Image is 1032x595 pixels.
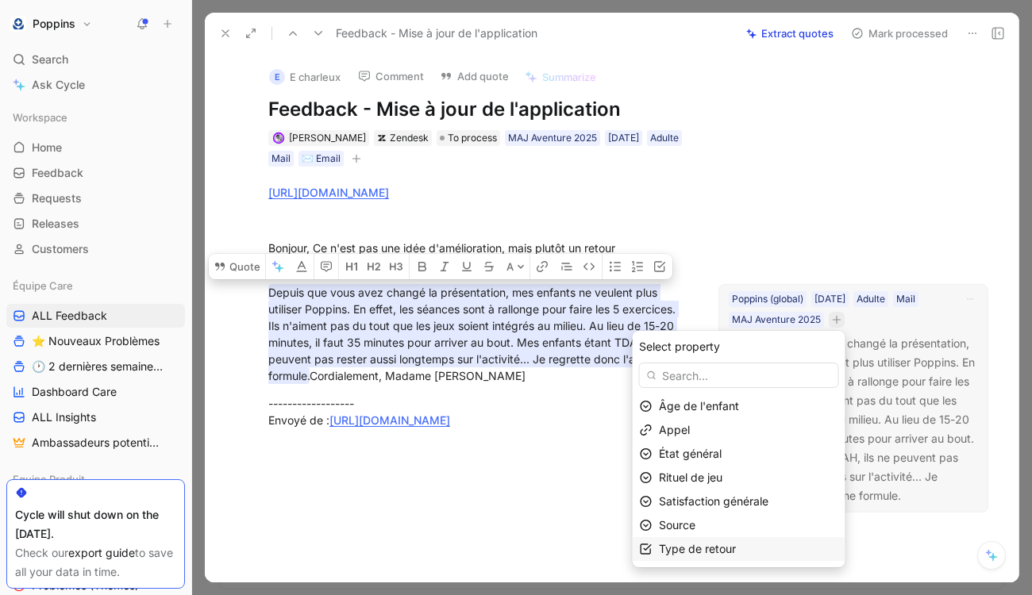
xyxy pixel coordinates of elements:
span: État général [659,447,722,460]
span: Rituel de jeu [659,470,722,484]
input: Search... [639,363,839,388]
span: Source [659,518,695,532]
span: Âge de l'enfant [659,399,739,413]
span: Appel [659,423,690,436]
span: Select property [639,337,720,356]
span: Satisfaction générale [659,494,768,508]
span: Type de retour [659,542,736,555]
